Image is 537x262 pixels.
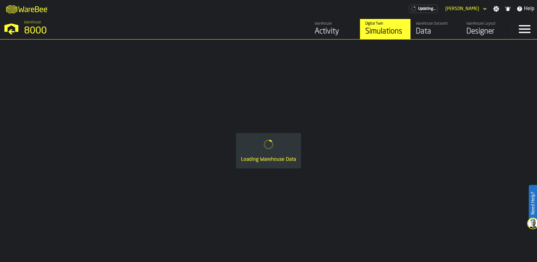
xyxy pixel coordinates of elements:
a: link-to-/wh/i/b2e041e4-2753-4086-a82a-958e8abdd2c7/simulations [360,19,410,39]
div: Warehouse Datasets [416,21,456,26]
label: Need Help? [529,186,536,221]
label: button-toggle-Menu [512,19,537,39]
span: Warehouse [24,20,41,25]
a: link-to-/wh/i/b2e041e4-2753-4086-a82a-958e8abdd2c7/data [410,19,461,39]
div: Warehouse [315,21,355,26]
div: Menu Subscription [409,5,438,13]
label: button-toggle-Settings [491,6,502,12]
div: DropdownMenuValue-Hannes Vertamo Vertamo [445,6,479,11]
div: Activity [315,27,355,37]
div: Loading Warehouse Data [241,156,296,163]
a: link-to-/wh/i/b2e041e4-2753-4086-a82a-958e8abdd2c7/feed/ [309,19,360,39]
div: Designer [466,27,507,37]
label: button-toggle-Notifications [502,6,514,12]
label: button-toggle-Help [514,5,537,13]
span: Help [524,5,534,13]
span: Updating... [418,7,436,11]
a: link-to-/wh/i/b2e041e4-2753-4086-a82a-958e8abdd2c7/pricing/ [409,5,438,13]
a: link-to-/wh/i/b2e041e4-2753-4086-a82a-958e8abdd2c7/designer [461,19,512,39]
div: Warehouse Layout [466,21,507,26]
div: Simulations [365,27,405,37]
div: Data [416,27,456,37]
div: Digital Twin [365,21,405,26]
div: DropdownMenuValue-Hannes Vertamo Vertamo [443,5,488,13]
div: 8000 [24,25,195,37]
